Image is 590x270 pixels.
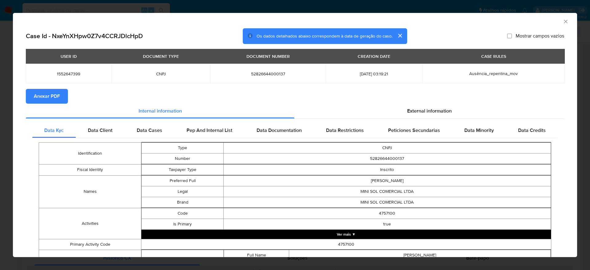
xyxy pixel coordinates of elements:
div: Detailed info [26,104,564,118]
div: Detailed internal info [32,123,558,138]
td: MINI SOL COMERCIAL LTDA [223,186,551,197]
span: [DATE] 03:19:21 [333,71,415,77]
span: Ausência_repentina_mov [469,70,518,77]
span: Data Credits [518,127,546,134]
span: Os dados detalhados abaixo correspondem à data de geração do caso. [257,33,392,39]
td: Is Primary [142,219,223,229]
td: CNPJ [223,142,551,153]
span: 1552647399 [33,71,104,77]
td: Preferred Full [142,175,223,186]
div: closure-recommendation-modal [13,13,577,257]
div: CREATION DATE [354,51,394,62]
td: Primary Activity Code [39,239,141,250]
td: Legal [142,186,223,197]
td: 52826644000137 [223,153,551,164]
span: External information [407,107,452,114]
td: Names [39,175,141,208]
td: 4757100 [141,239,551,250]
td: 4757100 [223,208,551,219]
td: Identification [39,142,141,164]
td: Fiscal Identity [39,164,141,175]
button: Expand array [141,230,551,239]
td: Taxpayer Type [142,164,223,175]
span: Data Restrictions [326,127,364,134]
button: cerrar [392,28,407,43]
span: Peticiones Secundarias [388,127,440,134]
td: [PERSON_NAME] [289,250,551,260]
td: Full Name [224,250,289,260]
span: Pep And Internal List [187,127,232,134]
input: Mostrar campos vazios [507,34,512,38]
span: Anexar PDF [34,89,60,103]
td: true [223,219,551,229]
span: Data Documentation [257,127,302,134]
div: USER ID [57,51,81,62]
span: 52826644000137 [218,71,318,77]
button: Fechar a janela [563,18,568,24]
span: CNPJ [119,71,203,77]
span: Data Minority [464,127,494,134]
td: Inscrito [223,164,551,175]
div: DOCUMENT NUMBER [243,51,293,62]
button: Anexar PDF [26,89,68,104]
h2: Case Id - NxeYnXHpw0Z7v4CCRJDlcHpD [26,32,143,40]
td: Activities [39,208,141,239]
div: DOCUMENT TYPE [139,51,183,62]
span: Data Client [88,127,112,134]
td: Code [142,208,223,219]
span: Data Kyc [44,127,64,134]
span: Internal information [139,107,182,114]
td: [PERSON_NAME] [223,175,551,186]
td: Brand [142,197,223,208]
span: Data Cases [137,127,162,134]
div: CASE RULES [478,51,510,62]
span: Mostrar campos vazios [516,33,564,39]
td: Type [142,142,223,153]
td: MINI SOL COMERCIAL LTDA [223,197,551,208]
td: Number [142,153,223,164]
